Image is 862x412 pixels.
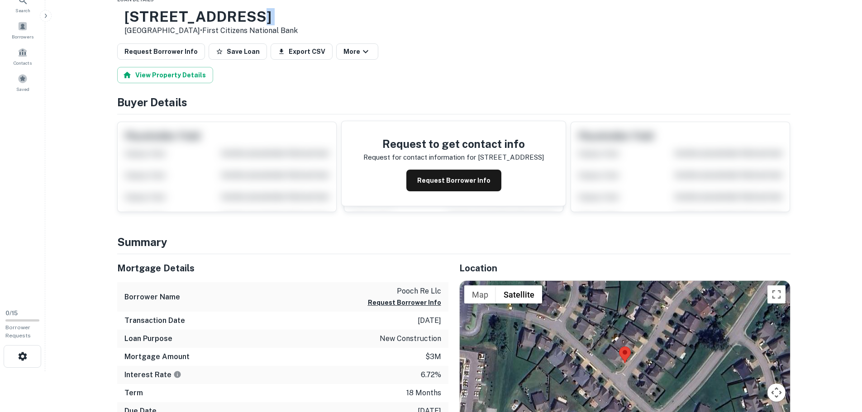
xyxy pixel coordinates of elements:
button: Export CSV [271,43,333,60]
span: Contacts [14,59,32,66]
p: [GEOGRAPHIC_DATA] • [124,25,298,36]
h5: Mortgage Details [117,261,448,275]
button: Map camera controls [767,384,786,402]
p: [STREET_ADDRESS] [478,152,544,163]
svg: The interest rates displayed on the website are for informational purposes only and may be report... [173,370,181,379]
p: [DATE] [418,315,441,326]
button: Show satellite imagery [496,285,542,303]
button: Request Borrower Info [117,43,205,60]
span: Borrowers [12,33,33,40]
button: Show street map [464,285,496,303]
a: Borrowers [3,18,43,42]
button: View Property Details [117,67,213,83]
h4: Request to get contact info [363,136,544,152]
a: Saved [3,70,43,95]
h4: Summary [117,234,791,250]
span: Borrower Requests [5,324,31,339]
button: More [336,43,378,60]
span: 0 / 15 [5,310,18,317]
button: Request Borrower Info [368,297,441,308]
p: $3m [425,351,441,362]
iframe: Chat Widget [817,340,862,383]
a: Contacts [3,44,43,68]
button: Request Borrower Info [406,170,501,191]
h3: [STREET_ADDRESS] [124,8,298,25]
h6: Interest Rate [124,369,181,380]
p: Request for contact information for [363,152,476,163]
button: Toggle fullscreen view [767,285,786,303]
p: new construction [380,333,441,344]
button: Save Loan [209,43,267,60]
h4: Buyer Details [117,94,791,110]
p: 6.72% [421,369,441,380]
h6: Mortgage Amount [124,351,190,362]
h5: Location [459,261,791,275]
a: First Citizens National Bank [202,26,298,35]
h6: Term [124,388,143,398]
span: Saved [16,85,29,93]
p: pooch re llc [368,286,441,297]
h6: Loan Purpose [124,333,172,344]
h6: Borrower Name [124,292,180,303]
span: Search [15,7,30,14]
p: 18 months [406,388,441,398]
h6: Transaction Date [124,315,185,326]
